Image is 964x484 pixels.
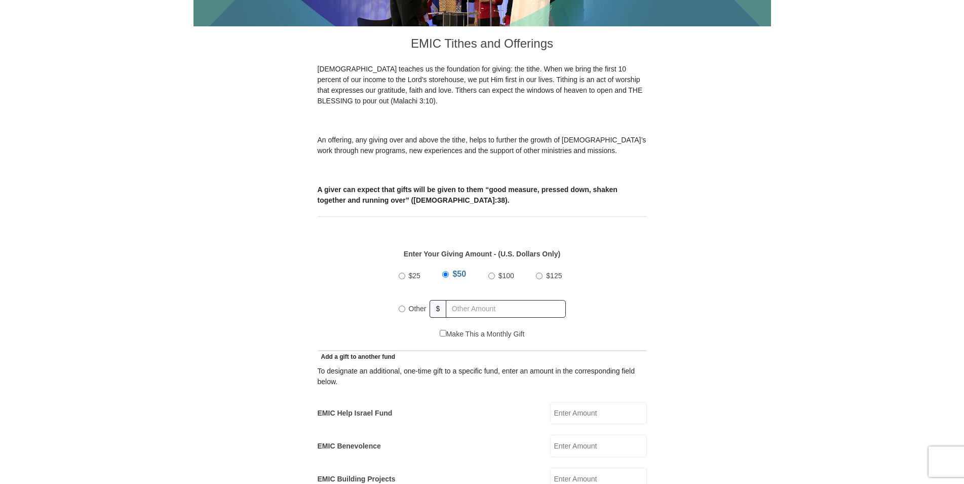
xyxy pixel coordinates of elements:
p: An offering, any giving over and above the tithe, helps to further the growth of [DEMOGRAPHIC_DAT... [318,135,647,156]
label: Make This a Monthly Gift [440,329,525,340]
span: Other [409,305,427,313]
label: EMIC Benevolence [318,441,381,452]
input: Make This a Monthly Gift [440,330,446,337]
strong: Enter Your Giving Amount - (U.S. Dollars Only) [404,250,560,258]
b: A giver can expect that gifts will be given to them “good measure, pressed down, shaken together ... [318,185,618,204]
span: $ [430,300,447,318]
span: $25 [409,272,420,280]
span: $50 [452,270,466,278]
h3: EMIC Tithes and Offerings [318,26,647,64]
span: Add a gift to another fund [318,353,396,360]
div: To designate an additional, one-time gift to a specific fund, enter an amount in the correspondin... [318,366,647,387]
span: $125 [546,272,562,280]
p: [DEMOGRAPHIC_DATA] teaches us the foundation for giving: the tithe. When we bring the first 10 pe... [318,64,647,106]
label: EMIC Help Israel Fund [318,408,393,419]
span: $100 [498,272,514,280]
input: Other Amount [446,300,565,318]
input: Enter Amount [550,402,647,424]
input: Enter Amount [550,435,647,457]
